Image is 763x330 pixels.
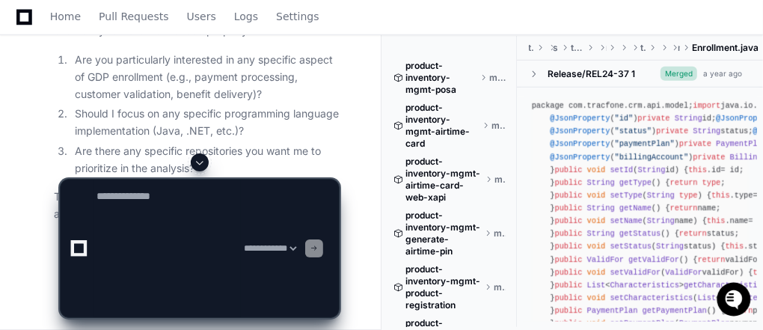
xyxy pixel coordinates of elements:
[615,126,652,135] span: "status"
[615,114,634,123] span: "id"
[550,114,610,123] span: @JsonProperty
[15,60,272,84] div: Welcome
[665,101,688,110] span: model
[550,153,610,162] span: @JsonProperty
[744,101,753,110] span: io
[693,126,720,135] span: String
[99,12,168,21] span: Pull Requests
[628,101,642,110] span: crm
[149,157,181,168] span: Pylon
[703,68,742,79] div: a year ago
[254,116,272,134] button: Start new chat
[647,101,661,110] span: api
[70,143,339,177] li: Are there any specific repositories you want me to prioritize in the analysis?
[51,111,245,126] div: Start new chat
[491,120,505,132] span: master
[640,42,646,54] span: tracfone
[715,281,756,321] iframe: Open customer support
[70,52,339,103] li: Are you particularly interested in any specific aspect of GDP enrollment (e.g., payment processin...
[675,114,702,123] span: String
[50,12,81,21] span: Home
[70,106,339,140] li: Should I focus on any specific programming language implementation (Java, .NET, etc.)?
[489,72,506,84] span: master
[571,42,584,54] span: tracfone-crm
[51,126,195,138] div: We're offline, we'll be back soon
[615,139,675,148] span: "paymentPlan"
[15,15,45,45] img: PlayerZero
[405,60,477,96] span: product-inventory-mgmt-posa
[234,12,258,21] span: Logs
[587,101,624,110] span: tracfone
[637,114,669,123] span: private
[693,101,720,110] span: import
[550,126,610,135] span: @JsonProperty
[105,156,181,168] a: Powered byPylon
[661,67,697,81] span: Merged
[615,153,689,162] span: "billingAccount"
[656,126,688,135] span: private
[550,139,610,148] span: @JsonProperty
[405,102,479,150] span: product-inventory-mgmt-airtime-card
[692,42,759,54] span: Enrollment.java
[678,42,680,54] span: model
[276,12,319,21] span: Settings
[187,12,216,21] span: Users
[553,42,559,54] span: services
[529,42,535,54] span: tracfone
[548,68,636,80] div: Release/REL24-37 1
[679,139,711,148] span: private
[15,111,42,138] img: 1736555170064-99ba0984-63c1-480f-8ee9-699278ef63ed
[693,153,725,162] span: private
